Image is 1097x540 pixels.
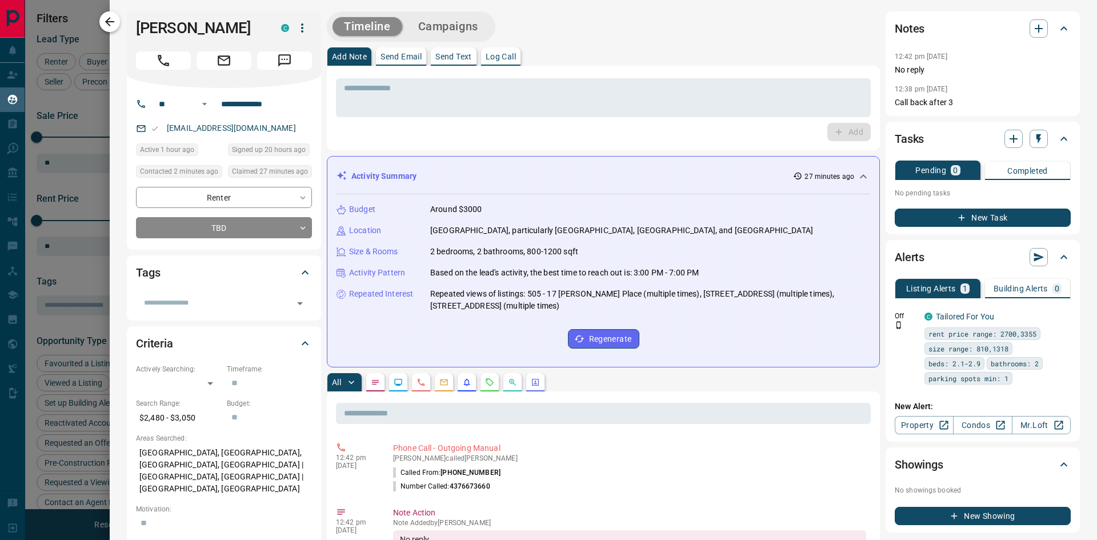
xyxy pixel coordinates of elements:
p: Size & Rooms [349,246,398,258]
p: Timeframe: [227,364,312,374]
p: [GEOGRAPHIC_DATA], [GEOGRAPHIC_DATA], [GEOGRAPHIC_DATA], [GEOGRAPHIC_DATA] | [GEOGRAPHIC_DATA], [... [136,443,312,498]
p: 12:42 pm [336,518,376,526]
div: Showings [895,451,1071,478]
a: Mr.Loft [1012,416,1071,434]
svg: Opportunities [508,378,517,387]
p: Activity Pattern [349,267,405,279]
p: Around $3000 [430,203,482,215]
p: Off [895,311,918,321]
p: No reply [895,64,1071,76]
div: Criteria [136,330,312,357]
p: Send Text [435,53,472,61]
p: [DATE] [336,526,376,534]
a: Tailored For You [936,312,994,321]
div: Alerts [895,243,1071,271]
p: 2 bedrooms, 2 bathrooms, 800-1200 sqft [430,246,578,258]
svg: Email Valid [151,125,159,133]
span: rent price range: 2700,3355 [928,328,1036,339]
h2: Criteria [136,334,173,353]
svg: Agent Actions [531,378,540,387]
button: Timeline [333,17,402,36]
p: Add Note [332,53,367,61]
span: bathrooms: 2 [991,358,1039,369]
p: Location [349,225,381,237]
p: [GEOGRAPHIC_DATA], particularly [GEOGRAPHIC_DATA], [GEOGRAPHIC_DATA], and [GEOGRAPHIC_DATA] [430,225,813,237]
p: All [332,378,341,386]
button: New Showing [895,507,1071,525]
div: Fri Sep 12 2025 [136,143,222,159]
a: [EMAIL_ADDRESS][DOMAIN_NAME] [167,123,296,133]
p: 0 [1055,285,1059,293]
span: Active 1 hour ago [140,144,194,155]
p: Number Called: [393,481,490,491]
p: Motivation: [136,504,312,514]
div: condos.ca [281,24,289,32]
p: 12:42 pm [336,454,376,462]
span: parking spots min: 1 [928,373,1008,384]
h2: Tasks [895,130,924,148]
button: Campaigns [407,17,490,36]
a: Condos [953,416,1012,434]
p: 0 [953,166,958,174]
p: No showings booked [895,485,1071,495]
p: Areas Searched: [136,433,312,443]
p: 12:42 pm [DATE] [895,53,947,61]
span: Email [197,51,251,70]
h2: Notes [895,19,924,38]
p: Repeated Interest [349,288,413,300]
h2: Tags [136,263,160,282]
span: Message [257,51,312,70]
div: Activity Summary27 minutes ago [337,166,870,187]
p: Completed [1007,167,1048,175]
span: [PHONE_NUMBER] [441,469,501,477]
svg: Push Notification Only [895,321,903,329]
button: Open [198,97,211,111]
div: Fri Sep 12 2025 [136,165,222,181]
p: Log Call [486,53,516,61]
p: 27 minutes ago [804,171,854,182]
p: [DATE] [336,462,376,470]
h1: [PERSON_NAME] [136,19,264,37]
p: Budget [349,203,375,215]
p: Note Added by [PERSON_NAME] [393,519,866,527]
p: Actively Searching: [136,364,221,374]
svg: Calls [417,378,426,387]
button: Open [292,295,308,311]
p: Phone Call - Outgoing Manual [393,442,866,454]
svg: Listing Alerts [462,378,471,387]
p: Send Email [381,53,422,61]
h2: Showings [895,455,943,474]
p: New Alert: [895,401,1071,413]
p: Search Range: [136,398,221,409]
p: Pending [915,166,946,174]
span: Signed up 20 hours ago [232,144,306,155]
p: Activity Summary [351,170,417,182]
div: Fri Sep 12 2025 [228,165,312,181]
div: Renter [136,187,312,208]
div: Tags [136,259,312,286]
p: Repeated views of listings: 505 - 17 [PERSON_NAME] Place (multiple times), [STREET_ADDRESS] (mult... [430,288,870,312]
span: 4376673660 [450,482,490,490]
div: Notes [895,15,1071,42]
p: Based on the lead's activity, the best time to reach out is: 3:00 PM - 7:00 PM [430,267,699,279]
p: [PERSON_NAME] called [PERSON_NAME] [393,454,866,462]
div: Thu Sep 11 2025 [228,143,312,159]
p: Called From: [393,467,501,478]
a: Property [895,416,954,434]
span: size range: 810,1318 [928,343,1008,354]
svg: Notes [371,378,380,387]
div: TBD [136,217,312,238]
button: New Task [895,209,1071,227]
svg: Emails [439,378,449,387]
span: beds: 2.1-2.9 [928,358,980,369]
p: $2,480 - $3,050 [136,409,221,427]
p: Building Alerts [994,285,1048,293]
p: No pending tasks [895,185,1071,202]
p: 1 [963,285,967,293]
div: Tasks [895,125,1071,153]
span: Call [136,51,191,70]
span: Contacted 2 minutes ago [140,166,218,177]
svg: Lead Browsing Activity [394,378,403,387]
p: Budget: [227,398,312,409]
span: Claimed 27 minutes ago [232,166,308,177]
